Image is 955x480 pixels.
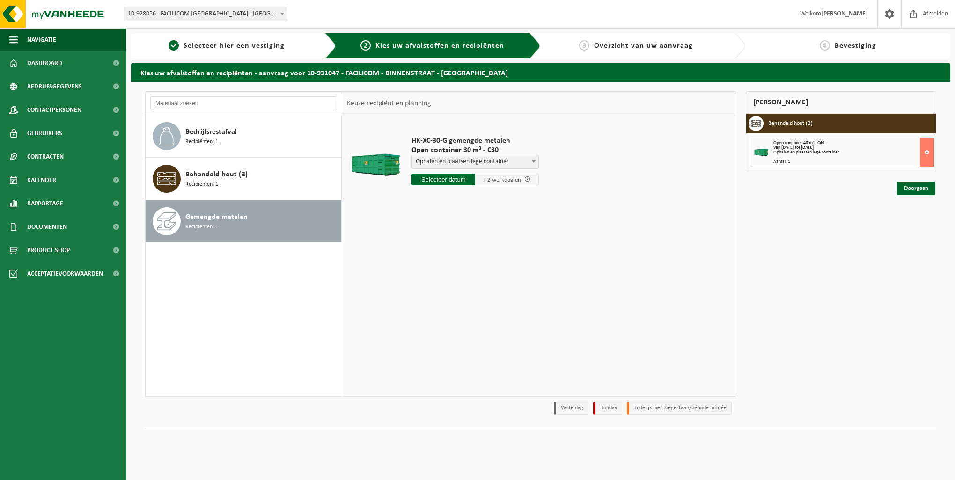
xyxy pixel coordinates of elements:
[375,42,504,50] span: Kies uw afvalstoffen en recipiënten
[27,145,64,168] span: Contracten
[360,40,371,51] span: 2
[820,40,830,51] span: 4
[835,42,876,50] span: Bevestiging
[27,262,103,285] span: Acceptatievoorwaarden
[627,402,732,415] li: Tijdelijk niet toegestaan/période limitée
[768,116,813,131] h3: Behandeld hout (B)
[27,75,82,98] span: Bedrijfsgegevens
[136,40,317,51] a: 1Selecteer hier een vestiging
[773,160,934,164] div: Aantal: 1
[773,140,824,145] span: Open container 40 m³ - C40
[184,42,285,50] span: Selecteer hier een vestiging
[412,155,538,168] span: Ophalen en plaatsen lege container
[411,155,539,169] span: Ophalen en plaatsen lege container
[150,96,337,110] input: Materiaal zoeken
[554,402,588,415] li: Vaste dag
[579,40,589,51] span: 3
[27,122,62,145] span: Gebruikers
[594,42,693,50] span: Overzicht van uw aanvraag
[27,168,56,192] span: Kalender
[146,200,342,242] button: Gemengde metalen Recipiënten: 1
[773,150,934,155] div: Ophalen en plaatsen lege container
[773,145,814,150] strong: Van [DATE] tot [DATE]
[411,174,475,185] input: Selecteer datum
[411,145,539,155] span: Open container 30 m³ - C30
[185,180,218,189] span: Recipiënten: 1
[27,192,63,215] span: Rapportage
[185,169,248,180] span: Behandeld hout (B)
[342,92,436,115] div: Keuze recipiënt en planning
[746,91,937,114] div: [PERSON_NAME]
[131,63,950,81] h2: Kies uw afvalstoffen en recipiënten - aanvraag voor 10-931047 - FACILICOM - BINNENSTRAAT - [GEOGR...
[146,115,342,158] button: Bedrijfsrestafval Recipiënten: 1
[897,182,935,195] a: Doorgaan
[185,223,218,232] span: Recipiënten: 1
[185,211,248,223] span: Gemengde metalen
[27,51,62,75] span: Dashboard
[411,136,539,145] span: HK-XC-30-G gemengde metalen
[27,215,67,239] span: Documenten
[593,402,622,415] li: Holiday
[185,138,218,146] span: Recipiënten: 1
[169,40,179,51] span: 1
[821,10,868,17] strong: [PERSON_NAME]
[483,177,523,183] span: + 2 werkdag(en)
[27,98,81,122] span: Contactpersonen
[146,158,342,200] button: Behandeld hout (B) Recipiënten: 1
[124,7,287,21] span: 10-928056 - FACILICOM NV - ANTWERPEN
[185,126,237,138] span: Bedrijfsrestafval
[27,239,70,262] span: Product Shop
[27,28,56,51] span: Navigatie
